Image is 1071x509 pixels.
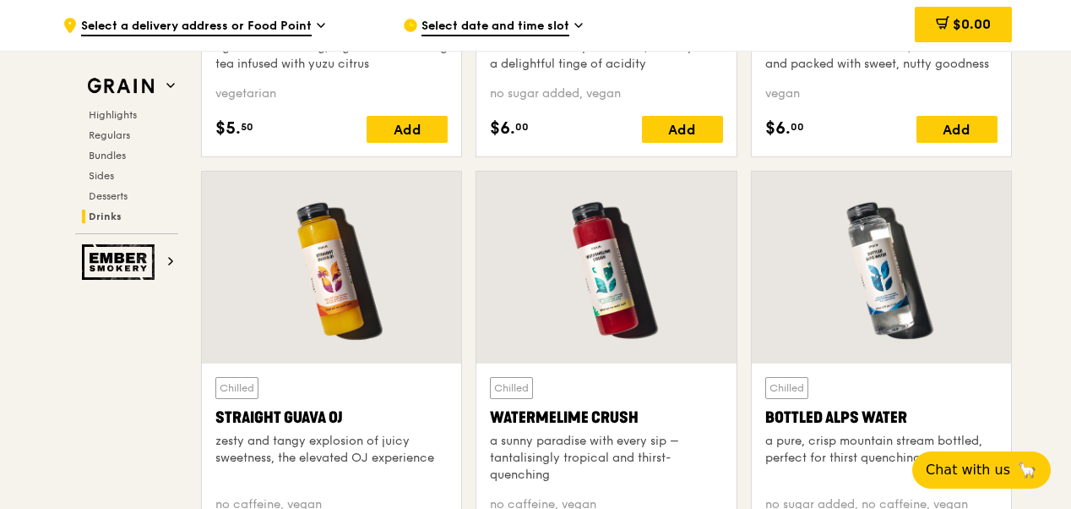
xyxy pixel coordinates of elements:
[215,377,258,399] div: Chilled
[490,377,533,399] div: Chilled
[765,39,998,73] div: full robust arabica beans, cold brewed and packed with sweet, nutty goodness
[765,377,808,399] div: Chilled
[215,433,448,467] div: zesty and tangy explosion of juicy sweetness, the elevated OJ experience
[89,190,128,202] span: Desserts
[82,71,160,101] img: Grain web logo
[765,406,998,430] div: Bottled Alps Water
[490,39,722,73] div: the best of Ethiopian beans, flowery with a delightful tinge of acidity
[82,244,160,280] img: Ember Smokery web logo
[642,116,723,143] div: Add
[490,406,722,430] div: Watermelime Crush
[89,170,114,182] span: Sides
[421,18,569,36] span: Select date and time slot
[81,18,312,36] span: Select a delivery address or Food Point
[89,150,126,161] span: Bundles
[215,116,241,141] span: $5.
[241,120,253,134] span: 50
[490,85,722,102] div: no sugar added, vegan
[765,433,998,467] div: a pure, crisp mountain stream bottled, perfect for thirst quenching
[490,116,515,141] span: $6.
[765,85,998,102] div: vegan
[1017,460,1037,480] span: 🦙
[215,85,448,102] div: vegetarian
[89,109,137,121] span: Highlights
[515,120,529,134] span: 00
[89,129,130,141] span: Regulars
[215,39,448,73] div: light and refreshing, high altitude oolong tea infused with yuzu citrus
[215,406,448,430] div: Straight Guava OJ
[89,211,122,222] span: Drinks
[916,116,998,143] div: Add
[765,116,791,141] span: $6.
[490,433,722,484] div: a sunny paradise with every sip – tantalisingly tropical and thirst-quenching
[912,452,1051,489] button: Chat with us🦙
[953,16,991,32] span: $0.00
[367,116,448,143] div: Add
[926,460,1010,480] span: Chat with us
[791,120,804,134] span: 00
